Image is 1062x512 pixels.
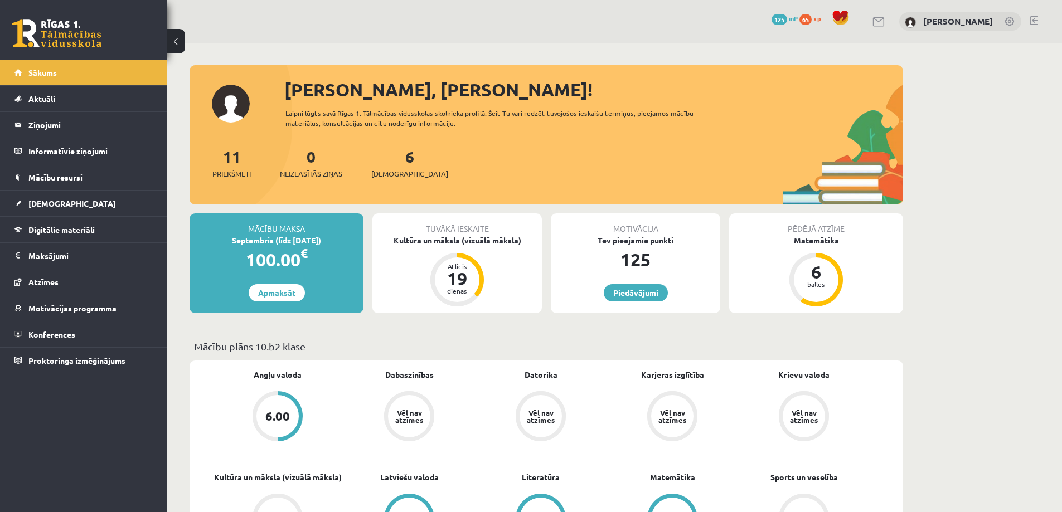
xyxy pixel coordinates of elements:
[190,246,363,273] div: 100.00
[265,410,290,422] div: 6.00
[194,339,899,354] p: Mācību plāns 10.b2 klase
[475,391,607,443] a: Vēl nav atzīmes
[729,213,903,235] div: Pēdējā atzīme
[772,14,787,25] span: 125
[343,391,475,443] a: Vēl nav atzīmes
[799,263,833,281] div: 6
[371,168,448,179] span: [DEMOGRAPHIC_DATA]
[190,213,363,235] div: Mācību maksa
[772,14,798,23] a: 125 mP
[372,213,542,235] div: Tuvākā ieskaite
[371,147,448,179] a: 6[DEMOGRAPHIC_DATA]
[380,471,439,483] a: Latviešu valoda
[212,147,251,179] a: 11Priekšmeti
[770,471,838,483] a: Sports un veselība
[551,213,720,235] div: Motivācija
[190,235,363,246] div: Septembris (līdz [DATE])
[280,168,342,179] span: Neizlasītās ziņas
[249,284,305,301] a: Apmaksāt
[300,245,308,261] span: €
[440,270,474,287] div: 19
[28,225,95,235] span: Digitālie materiāli
[813,14,821,23] span: xp
[650,471,695,483] a: Matemātika
[551,235,720,246] div: Tev pieejamie punkti
[525,369,557,381] a: Datorika
[28,138,153,164] legend: Informatīvie ziņojumi
[285,108,714,128] div: Laipni lūgts savā Rīgas 1. Tālmācības vidusskolas skolnieka profilā. Šeit Tu vari redzēt tuvojošo...
[14,295,153,321] a: Motivācijas programma
[551,246,720,273] div: 125
[14,191,153,216] a: [DEMOGRAPHIC_DATA]
[28,277,59,287] span: Atzīmes
[28,303,117,313] span: Motivācijas programma
[28,329,75,339] span: Konferences
[799,14,812,25] span: 65
[905,17,916,28] img: Emīls Miķelsons
[14,243,153,269] a: Maksājumi
[729,235,903,246] div: Matemātika
[280,147,342,179] a: 0Neizlasītās ziņas
[788,409,819,423] div: Vēl nav atzīmes
[657,409,688,423] div: Vēl nav atzīmes
[372,235,542,308] a: Kultūra un māksla (vizuālā māksla) Atlicis 19 dienas
[923,16,993,27] a: [PERSON_NAME]
[778,369,830,381] a: Krievu valoda
[284,76,903,103] div: [PERSON_NAME], [PERSON_NAME]!
[14,348,153,373] a: Proktoringa izmēģinājums
[385,369,434,381] a: Dabaszinības
[394,409,425,423] div: Vēl nav atzīmes
[799,281,833,287] div: balles
[28,172,83,182] span: Mācību resursi
[799,14,826,23] a: 65 xp
[440,287,474,294] div: dienas
[604,284,668,301] a: Piedāvājumi
[214,471,342,483] a: Kultūra un māksla (vizuālā māksla)
[525,409,556,423] div: Vēl nav atzīmes
[14,164,153,190] a: Mācību resursi
[729,235,903,308] a: Matemātika 6 balles
[738,391,870,443] a: Vēl nav atzīmes
[14,269,153,295] a: Atzīmes
[789,14,798,23] span: mP
[607,391,738,443] a: Vēl nav atzīmes
[254,369,302,381] a: Angļu valoda
[440,263,474,270] div: Atlicis
[12,19,101,47] a: Rīgas 1. Tālmācības vidusskola
[14,86,153,111] a: Aktuāli
[14,112,153,138] a: Ziņojumi
[212,391,343,443] a: 6.00
[641,369,704,381] a: Karjeras izglītība
[14,217,153,242] a: Digitālie materiāli
[28,198,116,208] span: [DEMOGRAPHIC_DATA]
[14,138,153,164] a: Informatīvie ziņojumi
[28,94,55,104] span: Aktuāli
[28,243,153,269] legend: Maksājumi
[372,235,542,246] div: Kultūra un māksla (vizuālā māksla)
[28,112,153,138] legend: Ziņojumi
[522,471,560,483] a: Literatūra
[212,168,251,179] span: Priekšmeti
[28,67,57,77] span: Sākums
[28,355,125,365] span: Proktoringa izmēģinājums
[14,60,153,85] a: Sākums
[14,321,153,347] a: Konferences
